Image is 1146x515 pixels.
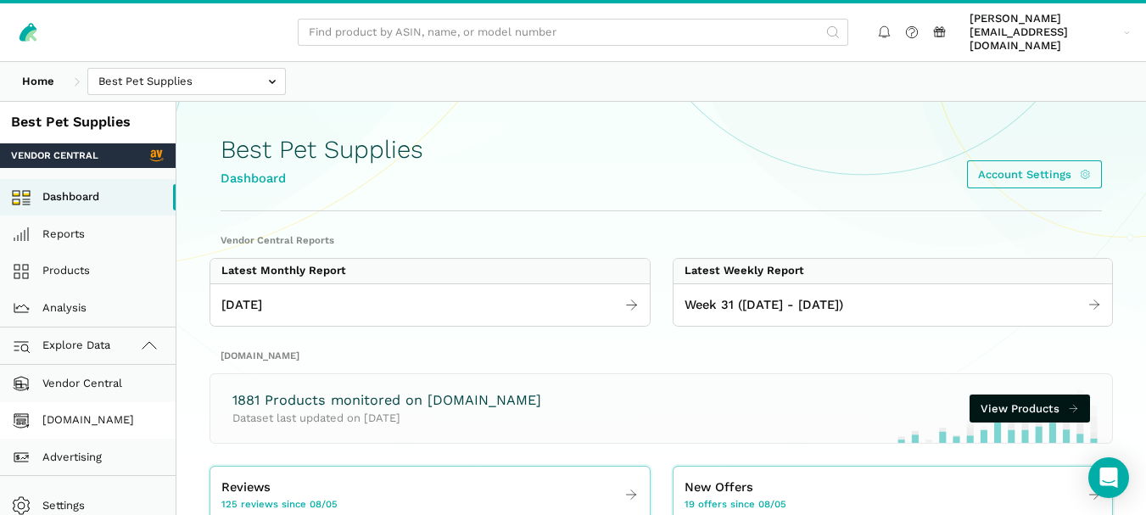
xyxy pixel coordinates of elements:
[11,148,98,162] span: Vendor Central
[221,264,346,277] div: Latest Monthly Report
[685,295,843,315] span: Week 31 ([DATE] - [DATE])
[232,410,541,427] p: Dataset last updated on [DATE]
[221,136,423,164] h1: Best Pet Supplies
[232,391,541,411] h3: 1881 Products monitored on [DOMAIN_NAME]
[221,349,1102,362] h2: [DOMAIN_NAME]
[210,290,650,321] a: [DATE]
[964,9,1136,56] a: [PERSON_NAME][EMAIL_ADDRESS][DOMAIN_NAME]
[298,19,848,47] input: Find product by ASIN, name, or model number
[221,233,1102,247] h2: Vendor Central Reports
[967,160,1102,188] a: Account Settings
[11,113,165,132] div: Best Pet Supplies
[970,12,1118,53] span: [PERSON_NAME][EMAIL_ADDRESS][DOMAIN_NAME]
[1088,457,1129,498] div: Open Intercom Messenger
[87,68,286,96] input: Best Pet Supplies
[17,336,111,356] span: Explore Data
[981,400,1059,417] span: View Products
[685,478,753,497] span: New Offers
[685,497,786,511] span: 19 offers since 08/05
[221,169,423,188] div: Dashboard
[970,395,1090,423] a: View Products
[221,478,271,497] span: Reviews
[221,497,338,511] span: 125 reviews since 08/05
[674,290,1113,321] a: Week 31 ([DATE] - [DATE])
[685,264,804,277] div: Latest Weekly Report
[221,295,262,315] span: [DATE]
[11,68,65,96] a: Home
